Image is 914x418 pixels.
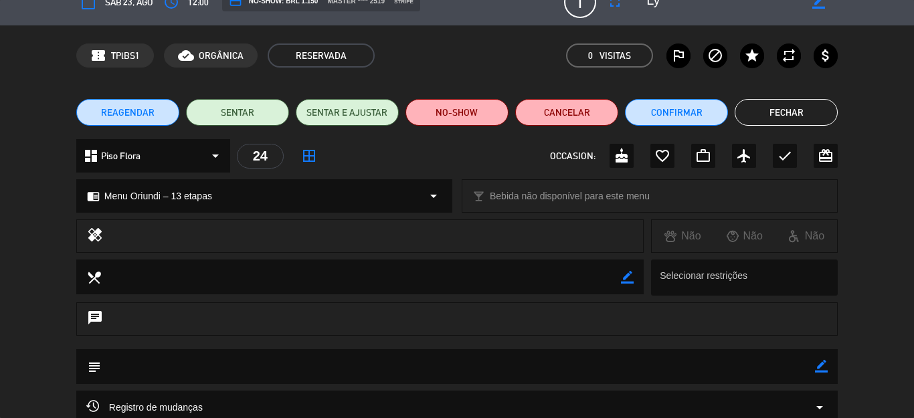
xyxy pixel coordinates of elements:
i: outlined_flag [670,47,687,64]
button: Confirmar [625,99,728,126]
i: block [707,47,723,64]
div: Não [714,227,775,245]
button: SENTAR [186,99,289,126]
i: chat [87,310,103,328]
i: arrow_drop_down [426,188,442,204]
i: repeat [781,47,797,64]
span: confirmation_number [90,47,106,64]
span: OCCASION: [550,148,596,164]
button: SENTAR E AJUSTAR [296,99,399,126]
i: card_giftcard [818,148,834,164]
span: REAGENDAR [101,106,155,120]
button: Cancelar [515,99,618,126]
span: Piso Flora [101,148,141,164]
i: cake [614,148,630,164]
div: Não [652,227,713,245]
i: dashboard [83,148,99,164]
span: 0 [588,48,593,64]
i: work_outline [695,148,711,164]
i: favorite_border [654,148,670,164]
i: border_color [621,271,634,284]
span: RESERVADA [268,43,375,68]
i: chrome_reader_mode [87,190,100,203]
i: star [744,47,760,64]
span: TPlBS1 [111,48,140,64]
span: Bebida não disponível para este menu [490,189,650,204]
i: arrow_drop_down [207,148,223,164]
div: 24 [237,144,284,169]
i: subject [86,359,101,374]
i: border_color [815,360,828,373]
i: local_bar [472,190,485,203]
button: NO-SHOW [405,99,509,126]
span: ORGÂNICA [199,48,244,64]
i: healing [87,227,103,245]
i: check [777,148,793,164]
i: arrow_drop_down [812,399,828,415]
button: Fechar [735,99,838,126]
i: cloud_done [178,47,194,64]
span: Registro de mudanças [86,399,203,415]
div: Não [775,227,837,245]
span: Menu Oriundi – 13 etapas [104,189,212,204]
i: attach_money [818,47,834,64]
i: local_dining [86,270,101,284]
i: border_all [301,148,317,164]
button: REAGENDAR [76,99,179,126]
em: Visitas [600,48,631,64]
i: airplanemode_active [736,148,752,164]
